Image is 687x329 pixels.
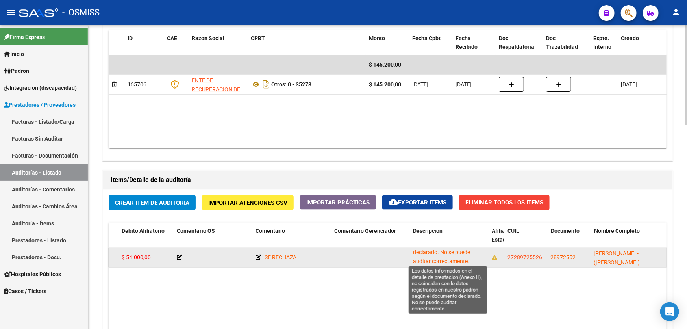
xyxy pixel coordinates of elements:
span: CUIL [507,228,519,234]
span: CAE [167,35,177,41]
span: Integración (discapacidad) [4,84,77,92]
datatable-header-cell: Débito Afiliatorio [119,223,174,257]
span: Documento [551,228,580,234]
datatable-header-cell: Afiliado Estado [489,223,504,257]
span: Importar Atenciones CSV [208,199,287,206]
span: ENTE DE RECUPERACION DE FONDOS PARA EL FORTALECIMIENTO DEL SISTEMA DE SALUD DE MENDOZA (REFORSAL)... [192,77,244,138]
span: 28972552 [551,254,576,260]
strong: $ 145.200,00 [369,81,401,87]
span: Comentario OS [177,228,215,234]
span: Crear Item de Auditoria [115,199,189,206]
span: Débito Afiliatorio [122,228,165,234]
mat-icon: menu [6,7,16,17]
button: Importar Atenciones CSV [202,195,294,210]
i: Descargar documento [261,78,271,91]
datatable-header-cell: Documento [548,223,591,257]
span: [PERSON_NAME] - ([PERSON_NAME]) [594,250,640,266]
span: Fecha Recibido [456,35,478,50]
mat-icon: cloud_download [389,197,398,207]
span: Hospitales Públicos [4,270,61,279]
strong: Otros: 0 - 35278 [271,81,311,87]
span: Inicio [4,50,24,58]
span: Importar Prácticas [306,199,370,206]
button: Exportar Items [382,195,453,210]
span: Comentario Gerenciador [334,228,396,234]
span: [DATE] [456,81,472,87]
span: $ 54.000,00 [122,254,151,260]
h1: Items/Detalle de la auditoría [111,174,665,186]
span: Eliminar Todos los Items [465,199,543,206]
datatable-header-cell: Doc Trazabilidad [543,30,590,56]
span: CPBT [251,35,265,41]
datatable-header-cell: Creado [618,30,673,56]
datatable-header-cell: Razon Social [189,30,248,56]
span: Comentario [256,228,285,234]
button: Crear Item de Auditoria [109,195,196,210]
span: SE RECHAZA [265,254,296,260]
div: Open Intercom Messenger [660,302,679,321]
span: Creado [621,35,639,41]
datatable-header-cell: Fecha Cpbt [409,30,452,56]
span: Fecha Cpbt [412,35,441,41]
span: Exportar Items [389,199,446,206]
datatable-header-cell: Fecha Recibido [452,30,496,56]
datatable-header-cell: CUIL [504,223,548,257]
button: Eliminar Todos los Items [459,195,550,210]
datatable-header-cell: Nombre Completo [591,223,670,257]
datatable-header-cell: Comentario [252,223,331,257]
span: [DATE] [412,81,428,87]
span: 27289725526 [507,254,542,260]
span: Casos / Tickets [4,287,46,296]
span: $ 145.200,00 [369,61,401,68]
span: Monto [369,35,385,41]
datatable-header-cell: Comentario Gerenciador [331,223,410,257]
datatable-header-cell: Doc Respaldatoria [496,30,543,56]
span: Doc Respaldatoria [499,35,534,50]
span: ID [128,35,133,41]
datatable-header-cell: CAE [164,30,189,56]
datatable-header-cell: Expte. Interno [590,30,618,56]
span: Nombre Completo [594,228,640,234]
span: Doc Trazabilidad [546,35,578,50]
span: Firma Express [4,33,45,41]
span: Descripción [413,228,443,234]
span: [DATE] [621,81,637,87]
span: - OSMISS [62,4,100,21]
span: Razon Social [192,35,224,41]
span: Expte. Interno [593,35,611,50]
span: Padrón [4,67,29,75]
datatable-header-cell: Descripción [410,223,489,257]
span: 165706 [128,81,146,87]
datatable-header-cell: ID [124,30,164,56]
span: Prestadores / Proveedores [4,100,76,109]
datatable-header-cell: Monto [366,30,409,56]
mat-icon: person [671,7,681,17]
datatable-header-cell: CPBT [248,30,366,56]
span: Afiliado Estado [492,228,511,243]
button: Importar Prácticas [300,195,376,210]
datatable-header-cell: Comentario OS [174,223,252,257]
